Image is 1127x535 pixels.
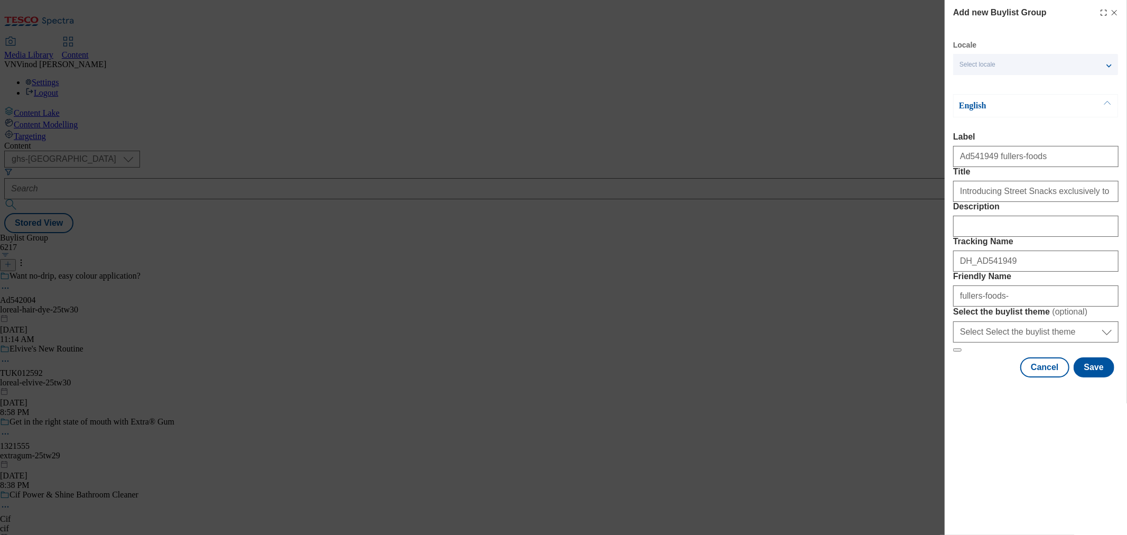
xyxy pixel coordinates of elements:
[953,181,1119,202] input: Enter Title
[953,202,1119,211] label: Description
[953,146,1119,167] input: Enter Label
[953,251,1119,272] input: Enter Tracking Name
[953,237,1119,246] label: Tracking Name
[953,167,1119,177] label: Title
[953,285,1119,307] input: Enter Friendly Name
[953,6,1047,19] h4: Add new Buylist Group
[953,272,1119,281] label: Friendly Name
[953,307,1119,317] label: Select the buylist theme
[960,61,995,69] span: Select locale
[1053,307,1088,316] span: ( optional )
[1074,357,1114,377] button: Save
[953,216,1119,237] input: Enter Description
[1020,357,1069,377] button: Cancel
[959,100,1070,111] p: English
[953,54,1118,75] button: Select locale
[953,42,976,48] label: Locale
[953,132,1119,142] label: Label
